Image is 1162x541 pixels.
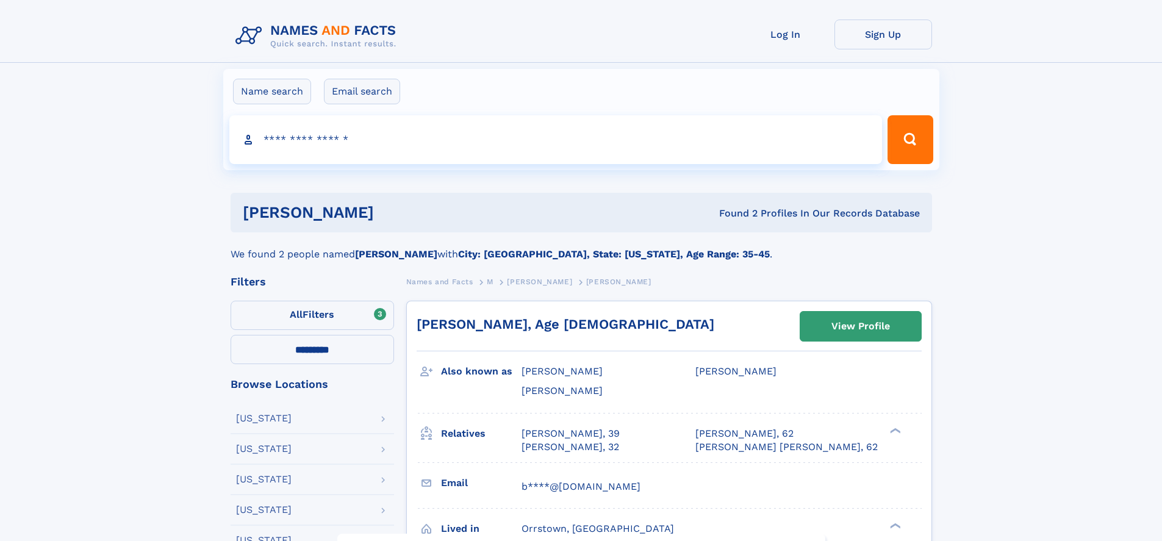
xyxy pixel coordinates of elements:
[236,505,292,515] div: [US_STATE]
[458,248,770,260] b: City: [GEOGRAPHIC_DATA], State: [US_STATE], Age Range: 35-45
[522,427,620,440] a: [PERSON_NAME], 39
[487,274,493,289] a: M
[522,385,603,396] span: [PERSON_NAME]
[487,278,493,286] span: M
[507,274,572,289] a: [PERSON_NAME]
[324,79,400,104] label: Email search
[522,523,674,534] span: Orrstown, [GEOGRAPHIC_DATA]
[695,365,776,377] span: [PERSON_NAME]
[695,427,794,440] a: [PERSON_NAME], 62
[441,361,522,382] h3: Also known as
[231,379,394,390] div: Browse Locations
[522,440,619,454] a: [PERSON_NAME], 32
[229,115,883,164] input: search input
[290,309,303,320] span: All
[231,232,932,262] div: We found 2 people named with .
[233,79,311,104] label: Name search
[236,414,292,423] div: [US_STATE]
[522,365,603,377] span: [PERSON_NAME]
[800,312,921,341] a: View Profile
[236,475,292,484] div: [US_STATE]
[887,426,902,434] div: ❯
[355,248,437,260] b: [PERSON_NAME]
[231,20,406,52] img: Logo Names and Facts
[887,521,902,529] div: ❯
[441,423,522,444] h3: Relatives
[243,205,547,220] h1: [PERSON_NAME]
[831,312,890,340] div: View Profile
[737,20,834,49] a: Log In
[547,207,920,220] div: Found 2 Profiles In Our Records Database
[586,278,651,286] span: [PERSON_NAME]
[231,301,394,330] label: Filters
[441,518,522,539] h3: Lived in
[441,473,522,493] h3: Email
[236,444,292,454] div: [US_STATE]
[834,20,932,49] a: Sign Up
[888,115,933,164] button: Search Button
[417,317,714,332] a: [PERSON_NAME], Age [DEMOGRAPHIC_DATA]
[231,276,394,287] div: Filters
[406,274,473,289] a: Names and Facts
[695,440,878,454] a: [PERSON_NAME] [PERSON_NAME], 62
[507,278,572,286] span: [PERSON_NAME]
